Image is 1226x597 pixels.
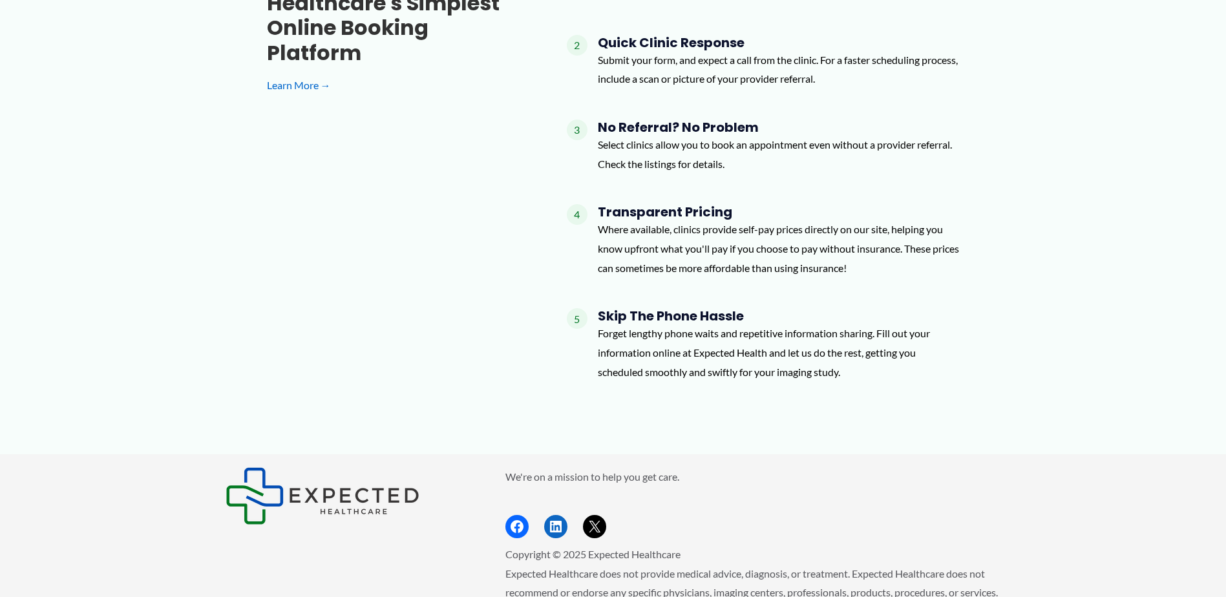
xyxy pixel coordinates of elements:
[598,220,960,277] p: Where available, clinics provide self-pay prices directly on our site, helping you know upfront w...
[226,467,419,525] img: Expected Healthcare Logo - side, dark font, small
[267,76,525,95] a: Learn More →
[505,467,1001,539] aside: Footer Widget 2
[598,324,960,381] p: Forget lengthy phone waits and repetitive information sharing. Fill out your information online a...
[567,120,587,140] span: 3
[567,204,587,225] span: 4
[505,467,1001,487] p: We're on a mission to help you get care.
[598,135,960,173] p: Select clinics allow you to book an appointment even without a provider referral. Check the listi...
[598,204,960,220] h4: Transparent Pricing
[598,308,960,324] h4: Skip the Phone Hassle
[598,50,960,89] p: Submit your form, and expect a call from the clinic. For a faster scheduling process, include a s...
[567,35,587,56] span: 2
[567,308,587,329] span: 5
[598,120,960,135] h4: No Referral? No Problem
[505,548,681,560] span: Copyright © 2025 Expected Healthcare
[226,467,473,525] aside: Footer Widget 1
[598,35,960,50] h4: Quick Clinic Response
